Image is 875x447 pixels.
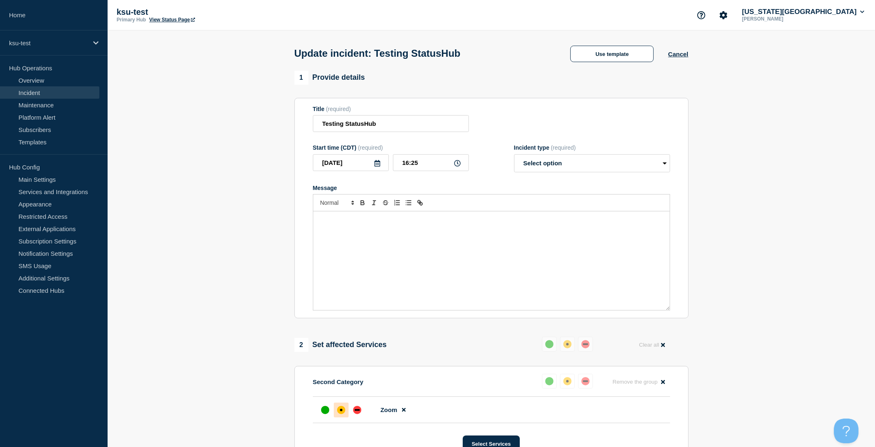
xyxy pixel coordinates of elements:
[581,377,590,385] div: down
[381,406,397,413] span: Zoom
[570,46,654,62] button: Use template
[551,144,576,151] span: (required)
[560,337,575,352] button: affected
[313,185,670,191] div: Message
[581,340,590,348] div: down
[545,340,553,348] div: up
[357,198,368,208] button: Toggle bold text
[608,374,670,390] button: Remove the group
[740,16,826,22] p: [PERSON_NAME]
[368,198,380,208] button: Toggle italic text
[563,340,572,348] div: affected
[563,377,572,385] div: affected
[403,198,414,208] button: Toggle bulleted list
[337,406,345,414] div: affected
[414,198,426,208] button: Toggle link
[542,374,557,389] button: up
[578,374,593,389] button: down
[613,379,658,385] span: Remove the group
[149,17,195,23] a: View Status Page
[294,71,365,85] div: Provide details
[834,419,859,443] iframe: Help Scout Beacon - Open
[634,337,670,353] button: Clear all
[313,211,670,310] div: Message
[578,337,593,352] button: down
[294,338,387,352] div: Set affected Services
[294,71,308,85] span: 1
[393,154,469,171] input: HH:MM
[313,106,469,112] div: Title
[693,7,710,24] button: Support
[294,338,308,352] span: 2
[117,7,281,17] p: ksu-test
[514,154,670,172] select: Incident type
[326,106,351,112] span: (required)
[353,406,361,414] div: down
[560,374,575,389] button: affected
[317,198,357,208] span: Font size
[313,154,389,171] input: YYYY-MM-DD
[391,198,403,208] button: Toggle ordered list
[514,144,670,151] div: Incident type
[313,115,469,132] input: Title
[9,39,88,46] p: ksu-test
[294,48,461,59] h1: Update incident: Testing StatusHub
[380,198,391,208] button: Toggle strikethrough text
[740,8,866,16] button: [US_STATE][GEOGRAPHIC_DATA]
[313,144,469,151] div: Start time (CDT)
[321,406,329,414] div: up
[313,378,363,385] p: Second Category
[545,377,553,385] div: up
[358,144,383,151] span: (required)
[668,51,688,58] button: Cancel
[117,17,146,23] p: Primary Hub
[715,7,732,24] button: Account settings
[542,337,557,352] button: up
